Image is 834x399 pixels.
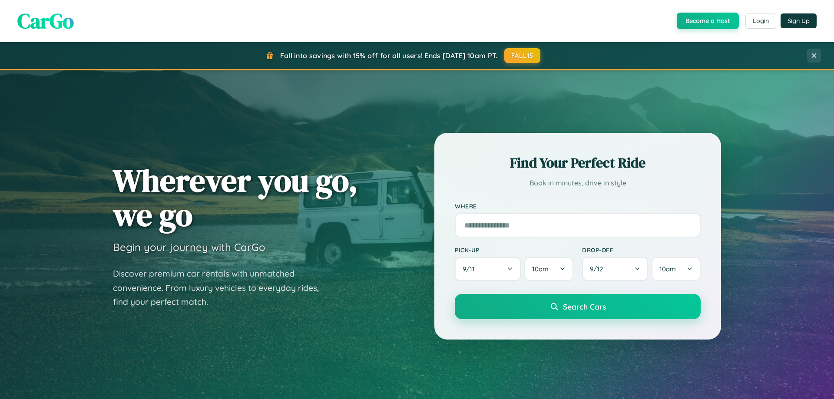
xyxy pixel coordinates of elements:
[463,265,479,273] span: 9 / 11
[677,13,739,29] button: Become a Host
[745,13,776,29] button: Login
[532,265,549,273] span: 10am
[652,257,701,281] button: 10am
[455,202,701,210] label: Where
[455,257,521,281] button: 9/11
[563,302,606,311] span: Search Cars
[17,7,74,35] span: CarGo
[455,153,701,172] h2: Find Your Perfect Ride
[659,265,676,273] span: 10am
[504,48,541,63] button: FALL15
[280,51,498,60] span: Fall into savings with 15% off for all users! Ends [DATE] 10am PT.
[590,265,607,273] span: 9 / 12
[582,246,701,254] label: Drop-off
[113,267,330,309] p: Discover premium car rentals with unmatched convenience. From luxury vehicles to everyday rides, ...
[781,13,817,28] button: Sign Up
[455,177,701,189] p: Book in minutes, drive in style
[455,294,701,319] button: Search Cars
[113,163,358,232] h1: Wherever you go, we go
[113,241,265,254] h3: Begin your journey with CarGo
[455,246,573,254] label: Pick-up
[524,257,573,281] button: 10am
[582,257,648,281] button: 9/12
